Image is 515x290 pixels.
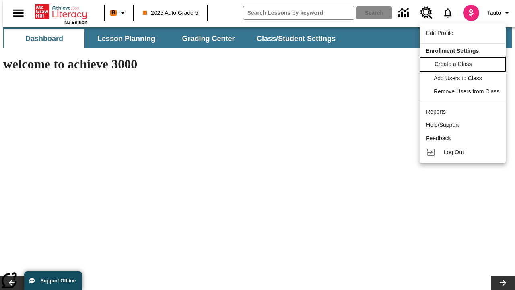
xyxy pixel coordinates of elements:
[426,108,446,115] span: Reports
[426,30,453,36] span: Edit Profile
[434,88,499,95] span: Remove Users from Class
[444,149,464,155] span: Log Out
[426,135,451,141] span: Feedback
[434,75,482,81] span: Add Users to Class
[435,61,472,67] span: Create a Class
[426,48,479,54] span: Enrollment Settings
[426,122,459,128] span: Help/Support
